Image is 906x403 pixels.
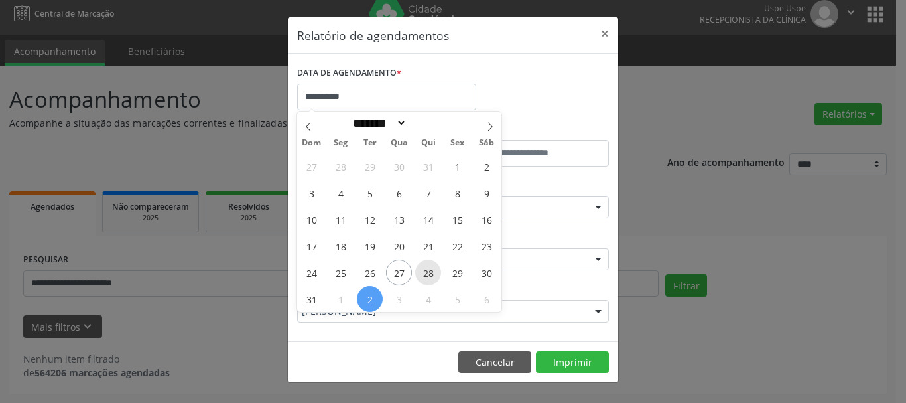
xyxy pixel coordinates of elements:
[357,206,383,232] span: Agosto 12, 2025
[386,260,412,285] span: Agosto 27, 2025
[444,180,470,206] span: Agosto 8, 2025
[474,206,499,232] span: Agosto 16, 2025
[386,206,412,232] span: Agosto 13, 2025
[298,260,324,285] span: Agosto 24, 2025
[297,139,326,147] span: Dom
[328,260,354,285] span: Agosto 25, 2025
[444,206,470,232] span: Agosto 15, 2025
[443,139,472,147] span: Sex
[348,116,407,130] select: Month
[326,139,356,147] span: Seg
[474,153,499,179] span: Agosto 2, 2025
[297,63,401,84] label: DATA DE AGENDAMENTO
[415,260,441,285] span: Agosto 28, 2025
[456,120,609,140] label: ATÉ
[407,116,450,130] input: Year
[415,233,441,259] span: Agosto 21, 2025
[386,153,412,179] span: Julho 30, 2025
[328,206,354,232] span: Agosto 11, 2025
[386,180,412,206] span: Agosto 6, 2025
[415,206,441,232] span: Agosto 14, 2025
[298,206,324,232] span: Agosto 10, 2025
[415,180,441,206] span: Agosto 7, 2025
[472,139,501,147] span: Sáb
[357,260,383,285] span: Agosto 26, 2025
[357,153,383,179] span: Julho 29, 2025
[297,27,449,44] h5: Relatório de agendamentos
[298,286,324,312] span: Agosto 31, 2025
[415,286,441,312] span: Setembro 4, 2025
[328,180,354,206] span: Agosto 4, 2025
[298,180,324,206] span: Agosto 3, 2025
[328,233,354,259] span: Agosto 18, 2025
[328,153,354,179] span: Julho 28, 2025
[386,233,412,259] span: Agosto 20, 2025
[592,17,618,50] button: Close
[474,233,499,259] span: Agosto 23, 2025
[328,286,354,312] span: Setembro 1, 2025
[474,260,499,285] span: Agosto 30, 2025
[444,233,470,259] span: Agosto 22, 2025
[444,286,470,312] span: Setembro 5, 2025
[474,180,499,206] span: Agosto 9, 2025
[414,139,443,147] span: Qui
[357,180,383,206] span: Agosto 5, 2025
[385,139,414,147] span: Qua
[356,139,385,147] span: Ter
[444,153,470,179] span: Agosto 1, 2025
[474,286,499,312] span: Setembro 6, 2025
[298,233,324,259] span: Agosto 17, 2025
[357,233,383,259] span: Agosto 19, 2025
[444,260,470,285] span: Agosto 29, 2025
[298,153,324,179] span: Julho 27, 2025
[458,351,531,374] button: Cancelar
[415,153,441,179] span: Julho 31, 2025
[386,286,412,312] span: Setembro 3, 2025
[357,286,383,312] span: Setembro 2, 2025
[536,351,609,374] button: Imprimir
